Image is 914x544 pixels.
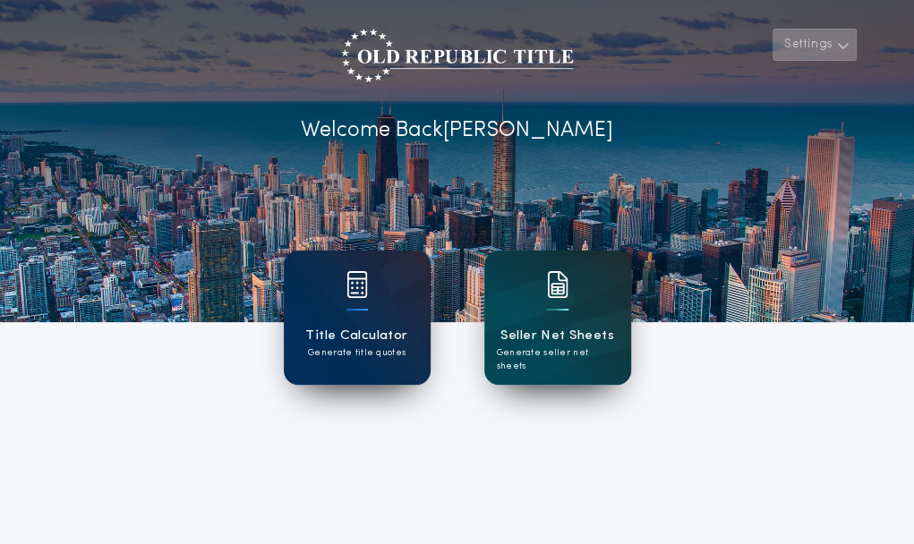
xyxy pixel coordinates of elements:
a: card iconSeller Net SheetsGenerate seller net sheets [484,251,631,385]
img: account-logo [341,29,573,82]
h1: Title Calculator [305,326,407,346]
img: card icon [346,271,368,298]
button: Settings [773,29,857,61]
p: Generate title quotes [308,346,406,360]
img: card icon [547,271,568,298]
p: Generate seller net sheets [497,346,619,373]
a: card iconTitle CalculatorGenerate title quotes [284,251,431,385]
p: Welcome Back [PERSON_NAME] [301,115,613,147]
h1: Seller Net Sheets [500,326,614,346]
